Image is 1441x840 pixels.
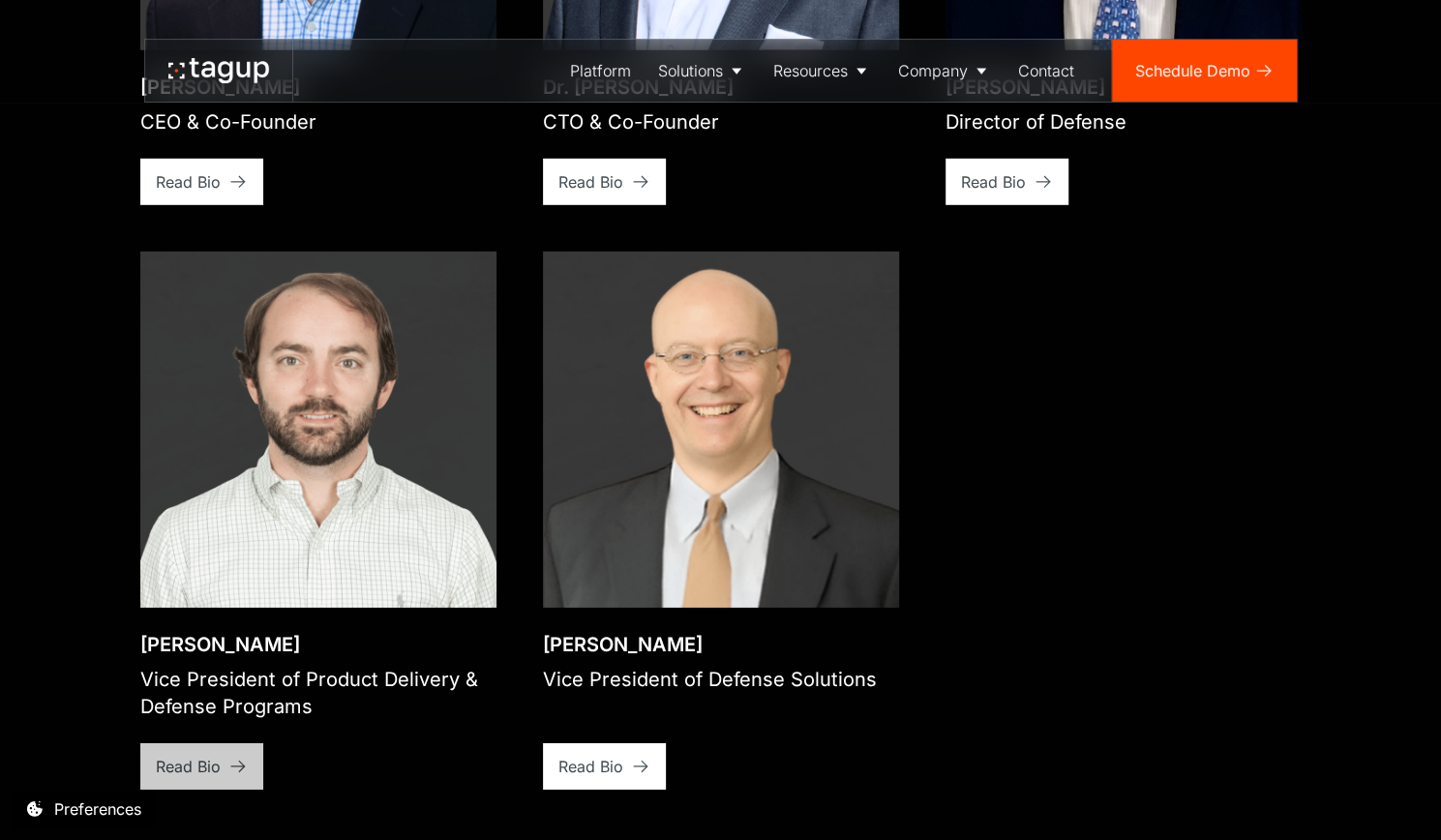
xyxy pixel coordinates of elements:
[961,170,1026,194] div: Read Bio
[1112,40,1297,102] a: Schedule Demo
[885,40,1005,102] a: Company
[658,59,723,82] div: Solutions
[140,252,496,608] img: Rory Polera
[1135,59,1250,82] div: Schedule Demo
[773,59,848,82] div: Resources
[558,170,623,194] div: Read Bio
[543,252,899,608] a: Open bio popup
[543,108,734,135] div: CTO & Co-Founder
[556,40,645,102] a: Platform
[543,631,877,658] div: [PERSON_NAME]
[54,797,141,821] div: Preferences
[156,755,221,778] div: Read Bio
[140,666,496,720] div: Vice President of Product Delivery & Defense Programs
[898,59,968,82] div: Company
[946,108,1126,135] div: Director of Defense
[558,755,623,778] div: Read Bio
[542,607,543,608] div: Open bio popup
[1018,59,1074,82] div: Contact
[760,40,885,102] a: Resources
[946,159,1068,205] a: Read Bio
[156,170,221,194] div: Read Bio
[140,159,263,205] a: Read Bio
[140,108,316,135] div: CEO & Co-Founder
[543,743,666,790] a: Read Bio
[140,743,263,790] a: Read Bio
[645,40,760,102] a: Solutions
[543,159,666,205] a: Read Bio
[543,666,877,693] div: Vice President of Defense Solutions
[1005,40,1088,102] a: Contact
[140,631,496,658] div: [PERSON_NAME]
[139,607,140,608] div: Open bio popup
[543,252,899,608] img: Dr. Charles W. Parker, III
[570,59,631,82] div: Platform
[140,252,496,608] a: Open bio popup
